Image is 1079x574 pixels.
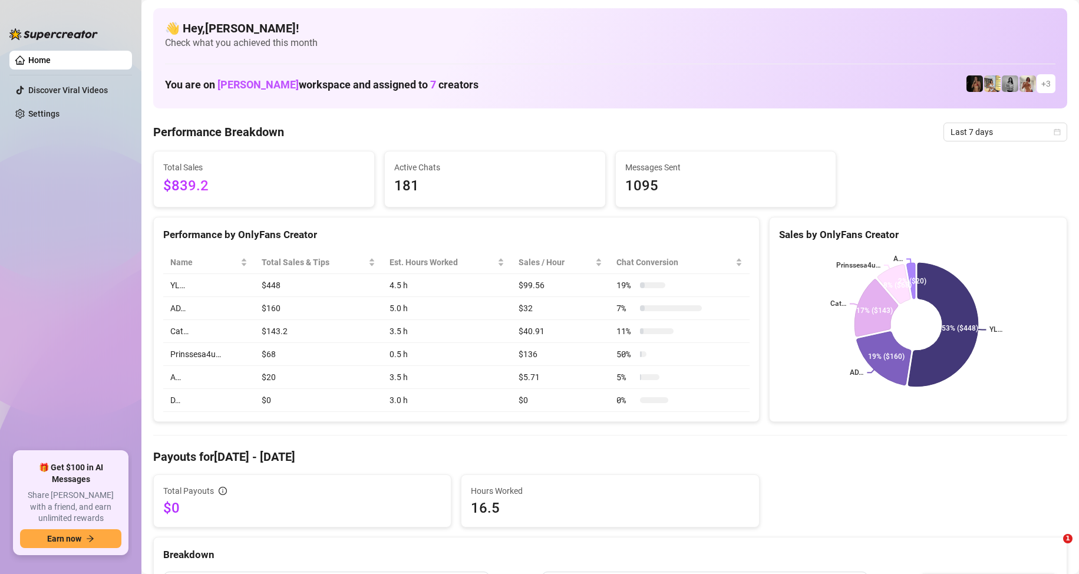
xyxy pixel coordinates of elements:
img: A [1002,75,1018,92]
span: calendar [1054,128,1061,136]
th: Total Sales & Tips [255,251,383,274]
span: Last 7 days [951,123,1060,141]
div: Breakdown [163,547,1057,563]
div: Est. Hours Worked [390,256,495,269]
span: Total Sales [163,161,365,174]
span: Total Payouts [163,484,214,497]
img: Prinssesa4u [984,75,1001,92]
td: $448 [255,274,383,297]
td: $99.56 [512,274,609,297]
td: $143.2 [255,320,383,343]
h4: Performance Breakdown [153,124,284,140]
span: 7 [430,78,436,91]
td: $136 [512,343,609,366]
span: Hours Worked [471,484,749,497]
td: $5.71 [512,366,609,389]
span: 0 % [616,394,635,407]
span: 5 % [616,371,635,384]
th: Name [163,251,255,274]
td: 0.5 h [382,343,512,366]
th: Chat Conversion [609,251,749,274]
span: $0 [163,499,441,517]
span: Earn now [47,534,81,543]
td: $32 [512,297,609,320]
span: info-circle [219,487,227,495]
td: $68 [255,343,383,366]
td: 3.0 h [382,389,512,412]
span: Messages Sent [625,161,827,174]
td: $160 [255,297,383,320]
text: AD… [850,369,863,377]
td: Prinssesa4u… [163,343,255,366]
td: 3.5 h [382,320,512,343]
h4: 👋 Hey, [PERSON_NAME] ! [165,20,1055,37]
span: 19 % [616,279,635,292]
span: 1 [1063,534,1073,543]
span: Check what you achieved this month [165,37,1055,50]
td: $0 [255,389,383,412]
div: Sales by OnlyFans Creator [779,227,1057,243]
img: logo-BBDzfeDw.svg [9,28,98,40]
span: Chat Conversion [616,256,732,269]
span: [PERSON_NAME] [217,78,299,91]
img: D [966,75,983,92]
td: $0 [512,389,609,412]
text: A… [893,255,903,263]
a: Discover Viral Videos [28,85,108,95]
h4: Payouts for [DATE] - [DATE] [153,448,1067,465]
th: Sales / Hour [512,251,609,274]
span: 50 % [616,348,635,361]
text: YL… [990,326,1003,334]
span: 16.5 [471,499,749,517]
span: 🎁 Get $100 in AI Messages [20,462,121,485]
h1: You are on workspace and assigned to creators [165,78,479,91]
button: Earn nowarrow-right [20,529,121,548]
text: Prinssesa4u… [836,261,880,269]
span: Active Chats [394,161,596,174]
span: Name [170,256,238,269]
iframe: Intercom live chat [1039,534,1067,562]
span: Total Sales & Tips [262,256,367,269]
span: arrow-right [86,535,94,543]
span: 11 % [616,325,635,338]
td: A… [163,366,255,389]
a: Home [28,55,51,65]
td: 4.5 h [382,274,512,297]
td: Cat… [163,320,255,343]
span: + 3 [1041,77,1051,90]
span: $839.2 [163,175,365,197]
a: Settings [28,109,60,118]
span: 1095 [625,175,827,197]
text: Cat… [830,300,846,308]
span: Share [PERSON_NAME] with a friend, and earn unlimited rewards [20,490,121,524]
span: Sales / Hour [519,256,593,269]
td: YL… [163,274,255,297]
td: 3.5 h [382,366,512,389]
img: Green [1019,75,1036,92]
td: AD… [163,297,255,320]
span: 181 [394,175,596,197]
td: D… [163,389,255,412]
td: $40.91 [512,320,609,343]
td: $20 [255,366,383,389]
div: Performance by OnlyFans Creator [163,227,750,243]
td: 5.0 h [382,297,512,320]
span: 7 % [616,302,635,315]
